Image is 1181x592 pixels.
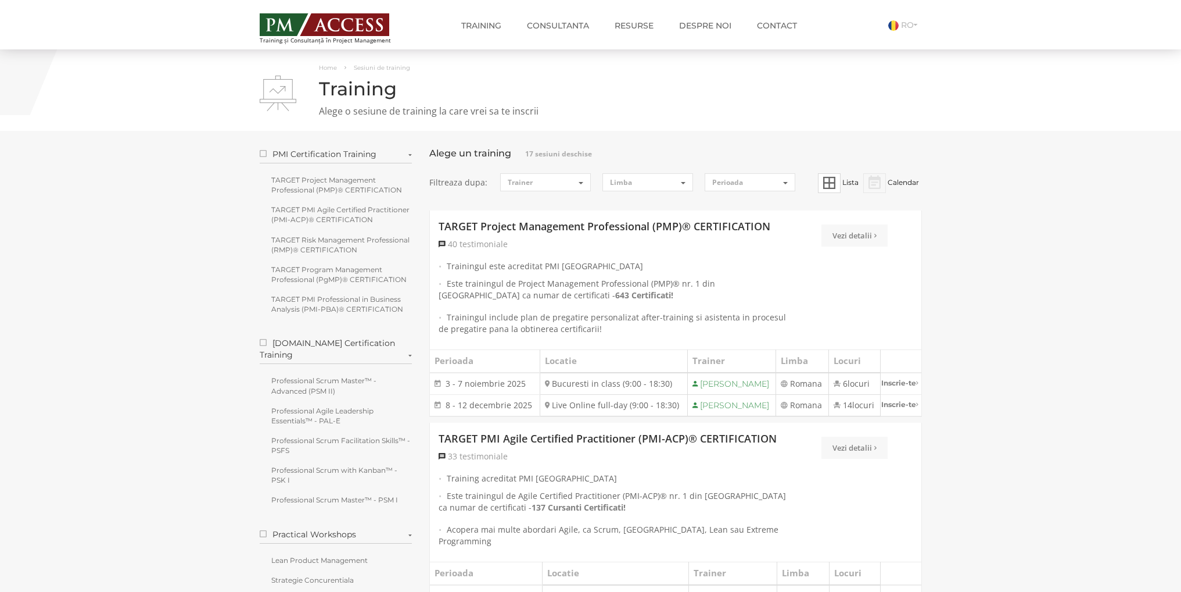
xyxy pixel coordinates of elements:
a: Home [319,64,337,72]
td: 14 [828,394,880,416]
span: 3 - 7 noiembrie 2025 [446,378,526,389]
th: Trainer [689,562,777,585]
h1: Training [260,79,922,99]
span: 40 testimoniale [448,238,508,249]
a: TARGET PMI Agile Certified Practitioner (PMI-ACP)® CERTIFICATION [439,431,777,447]
a: Vezi detalii [821,437,888,459]
li: Este trainingul de Project Management Professional (PMP)® nr. 1 din [GEOGRAPHIC_DATA] ca numar de... [439,278,789,306]
li: Este trainingul de Agile Certified Practitioner (PMI-ACP)® nr. 1 din [GEOGRAPHIC_DATA] ca numar d... [439,490,789,518]
th: Limba [777,562,829,585]
a: RO [888,20,922,30]
td: Romana [776,373,828,395]
th: Trainer [687,350,776,373]
span: 17 sesiuni deschise [525,149,592,159]
span: 8 - 12 decembrie 2025 [446,400,532,411]
a: 40 testimoniale [439,238,508,250]
li: Acopera mai multe abordari Agile, ca Scrum, [GEOGRAPHIC_DATA], Lean sau Extreme Programming [439,524,789,547]
a: Training [453,14,510,37]
th: Locuri [828,350,880,373]
button: Limba [602,173,693,191]
a: Resurse [606,14,662,37]
button: Trainer [500,173,591,191]
a: TARGET Program Management Professional (PgMP)® CERTIFICATION [260,262,412,287]
span: locuri [852,400,874,411]
a: Professional Scrum with Kanban™ - PSK I [260,462,412,488]
label: PMI Certification Training [260,148,412,163]
a: Contact [748,14,806,37]
label: Practical Workshops [260,529,412,544]
a: Consultanta [518,14,598,37]
a: TARGET PMI Professional in Business Analysis (PMI-PBA)® CERTIFICATION [260,291,412,317]
button: Perioada [705,173,795,191]
td: Romana [776,394,828,416]
th: Locuri [829,562,881,585]
td: Live Online full-day (9:00 - 18:30) [540,394,687,416]
li: Trainingul este acreditat PMI [GEOGRAPHIC_DATA] [439,261,789,272]
a: TARGET Risk Management Professional (RMP)® CERTIFICATION [260,232,412,258]
td: 6 [828,373,880,395]
img: PM ACCESS - Echipa traineri si consultanti certificati PMP: Narciss Popescu, Mihai Olaru, Monica ... [260,13,389,36]
a: Professional Scrum Master™ - PSM I [260,492,412,508]
a: Strategie Concurentiala [260,572,412,588]
span: Lista [842,178,859,187]
td: Bucuresti in class (9:00 - 18:30) [540,373,687,395]
a: Inscrie-te [881,395,921,414]
span: Filtreaza dupa: [429,177,489,188]
a: Calendar [863,178,919,187]
a: Vezi detalii [821,224,888,247]
th: Perioada [430,562,542,585]
a: Despre noi [670,14,740,37]
a: Lean Product Management [260,552,412,568]
a: 643 Certificati! [615,290,673,301]
span: Training și Consultanță în Project Management [260,37,412,44]
img: Training [260,76,296,111]
td: [PERSON_NAME] [687,394,776,416]
a: 33 testimoniale [439,451,508,462]
th: Limba [776,350,828,373]
th: Perioada [430,350,540,373]
a: 137 Cursanti Certificati! [532,502,626,513]
p: Alege o sesiune de training la care vrei sa te inscrii [260,105,922,118]
li: Trainingul include plan de pregatire personalizat after-training si asistenta in procesul de preg... [439,312,789,335]
a: Professional Scrum Facilitation Skills™ - PSFS [260,433,412,458]
span: Sesiuni de training [354,64,410,72]
th: Locatie [540,350,687,373]
strong: 643 Certificati! [615,290,673,301]
span: Calendar [888,178,919,187]
a: Inscrie-te [881,373,921,393]
span: 33 testimoniale [448,451,508,462]
a: Professional Scrum Master™ - Advanced (PSM II) [260,373,412,398]
li: Training acreditat PMI [GEOGRAPHIC_DATA] [439,473,789,484]
a: Lista [818,178,860,187]
a: Training și Consultanță în Project Management [260,10,412,44]
a: TARGET Project Management Professional (PMP)® CERTIFICATION [439,219,770,234]
label: [DOMAIN_NAME] Certification Training [260,337,412,364]
a: TARGET Project Management Professional (PMP)® CERTIFICATION [260,172,412,198]
td: [PERSON_NAME] [687,373,776,395]
span: locuri [848,378,870,389]
bdi: Alege un training [429,148,511,159]
a: TARGET PMI Agile Certified Practitioner (PMI-ACP)® CERTIFICATION [260,202,412,227]
th: Locatie [542,562,689,585]
img: Romana [888,20,899,31]
a: Professional Agile Leadership Essentials™ - PAL-E [260,403,412,429]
